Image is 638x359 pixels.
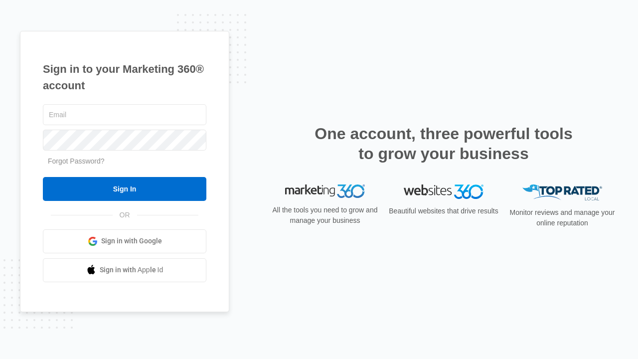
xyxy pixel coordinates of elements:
[43,61,206,94] h1: Sign in to your Marketing 360® account
[113,210,137,220] span: OR
[100,265,163,275] span: Sign in with Apple Id
[404,184,483,199] img: Websites 360
[312,124,576,164] h2: One account, three powerful tools to grow your business
[269,205,381,226] p: All the tools you need to grow and manage your business
[506,207,618,228] p: Monitor reviews and manage your online reputation
[48,157,105,165] a: Forgot Password?
[43,104,206,125] input: Email
[285,184,365,198] img: Marketing 360
[101,236,162,246] span: Sign in with Google
[43,229,206,253] a: Sign in with Google
[43,177,206,201] input: Sign In
[522,184,602,201] img: Top Rated Local
[43,258,206,282] a: Sign in with Apple Id
[388,206,499,216] p: Beautiful websites that drive results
